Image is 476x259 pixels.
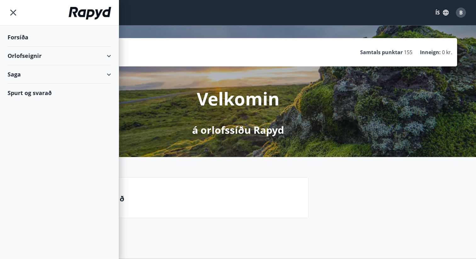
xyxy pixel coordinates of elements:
p: Samtals punktar [360,49,403,56]
div: Spurt og svarað [8,84,111,102]
button: B [453,5,468,20]
span: 0 kr. [442,49,452,56]
div: Orlofseignir [8,47,111,65]
button: ÍS [432,7,452,18]
p: Spurt og svarað [65,193,303,204]
span: B [459,9,463,16]
span: 155 [404,49,412,56]
img: union_logo [69,7,111,20]
div: Saga [8,65,111,84]
p: á orlofssíðu Rapyd [192,123,284,137]
p: Inneign : [420,49,441,56]
div: Forsíða [8,28,111,47]
button: menu [8,7,19,18]
p: Velkomin [197,87,280,110]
